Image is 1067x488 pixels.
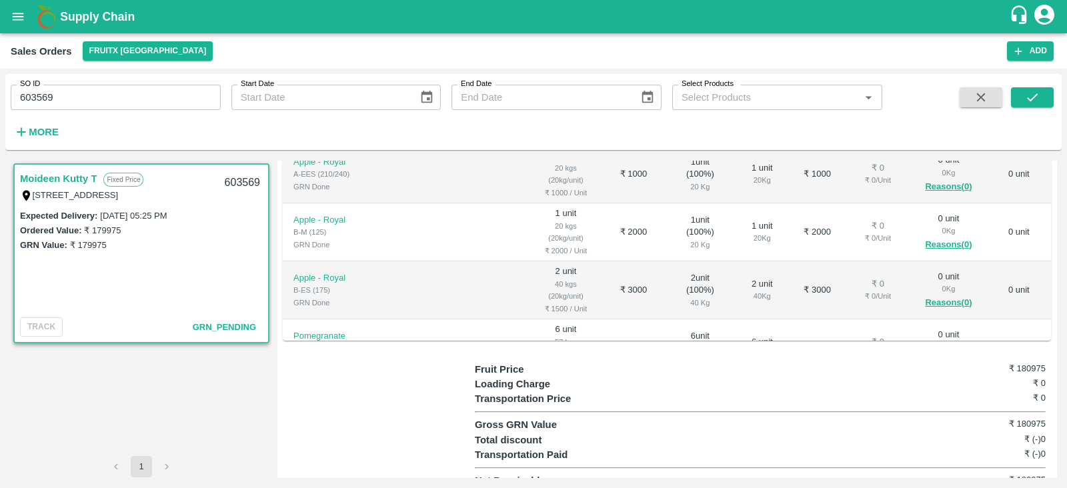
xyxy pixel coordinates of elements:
[293,168,398,180] div: A-EES (210/240)
[676,156,724,193] div: 1 unit ( 100 %)
[676,89,856,106] input: Select Products
[20,211,97,221] label: Expected Delivery :
[83,41,213,61] button: Select DC
[676,272,724,309] div: 2 unit ( 100 %)
[635,85,660,110] button: Choose date
[293,214,398,227] p: Apple - Royal
[602,261,666,319] td: ₹ 3000
[541,278,590,303] div: 40 kgs (20kg/unit)
[921,283,976,295] div: 0 Kg
[70,240,107,250] label: ₹ 179975
[676,181,724,193] div: 20 Kg
[856,290,900,302] div: ₹ 0 / Unit
[987,203,1051,261] td: 0 unit
[103,456,179,477] nav: pagination navigation
[11,121,62,143] button: More
[790,145,846,203] td: ₹ 1000
[231,85,409,110] input: Start Date
[602,203,666,261] td: ₹ 2000
[60,10,135,23] b: Supply Chain
[856,162,900,175] div: ₹ 0
[950,433,1046,446] h6: ₹ (-)0
[193,322,256,332] span: GRN_Pending
[950,362,1046,375] h6: ₹ 180975
[541,245,590,257] div: ₹ 2000 / Unit
[676,330,724,367] div: 6 unit ( 100 %)
[987,145,1051,203] td: 0 unit
[475,362,618,377] p: Fruit Price
[856,174,900,186] div: ₹ 0 / Unit
[856,336,900,349] div: ₹ 0
[20,79,40,89] label: SO ID
[20,225,81,235] label: Ordered Value:
[541,220,590,245] div: 20 kgs (20kg/unit)
[530,319,601,377] td: 6 unit
[921,154,976,194] div: 0 unit
[950,377,1046,390] h6: ₹ 0
[530,261,601,319] td: 2 unit
[541,162,590,187] div: 20 kgs (20kg/unit)
[746,162,779,187] div: 1 unit
[451,85,629,110] input: End Date
[33,190,119,200] label: [STREET_ADDRESS]
[3,1,33,32] button: open drawer
[530,145,601,203] td: 1 unit
[60,7,1009,26] a: Supply Chain
[746,232,779,244] div: 20 Kg
[682,79,734,89] label: Select Products
[293,181,398,193] div: GRN Done
[921,167,976,179] div: 0 Kg
[131,456,152,477] button: page 1
[475,391,618,406] p: Transportation Price
[746,278,779,303] div: 2 unit
[11,85,221,110] input: Enter SO ID
[676,214,724,251] div: 1 unit ( 100 %)
[1032,3,1056,31] div: account of current user
[676,239,724,251] div: 20 Kg
[950,417,1046,431] h6: ₹ 180975
[921,237,976,253] button: Reasons(0)
[856,278,900,291] div: ₹ 0
[293,272,398,285] p: Apple - Royal
[293,330,398,343] p: Pomegranate
[1009,5,1032,29] div: customer-support
[921,271,976,311] div: 0 unit
[921,295,976,311] button: Reasons(0)
[950,447,1046,461] h6: ₹ (-)0
[11,43,72,60] div: Sales Orders
[921,225,976,237] div: 0 Kg
[217,167,268,199] div: 603569
[541,187,590,199] div: ₹ 1000 / Unit
[293,156,398,169] p: Apple - Royal
[790,261,846,319] td: ₹ 3000
[541,336,590,361] div: 57 kgs (9.5kg/unit)
[921,179,976,195] button: Reasons(0)
[921,213,976,253] div: 0 unit
[746,336,779,361] div: 6 unit
[20,240,67,250] label: GRN Value:
[475,377,618,391] p: Loading Charge
[746,174,779,186] div: 20 Kg
[790,319,846,377] td: ₹ 5400
[602,145,666,203] td: ₹ 1000
[950,473,1046,487] h6: ₹ 180975
[921,329,976,369] div: 0 unit
[84,225,121,235] label: ₹ 179975
[746,220,779,245] div: 1 unit
[20,170,97,187] a: Moideen Kutty T
[790,203,846,261] td: ₹ 2000
[856,220,900,233] div: ₹ 0
[746,290,779,302] div: 40 Kg
[541,303,590,315] div: ₹ 1500 / Unit
[414,85,439,110] button: Choose date
[33,3,60,30] img: logo
[987,261,1051,319] td: 0 unit
[860,89,877,106] button: Open
[1007,41,1054,61] button: Add
[676,297,724,309] div: 40 Kg
[103,173,143,187] p: Fixed Price
[602,319,666,377] td: ₹ 5400
[241,79,274,89] label: Start Date
[293,239,398,251] div: GRN Done
[100,211,167,221] label: [DATE] 05:25 PM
